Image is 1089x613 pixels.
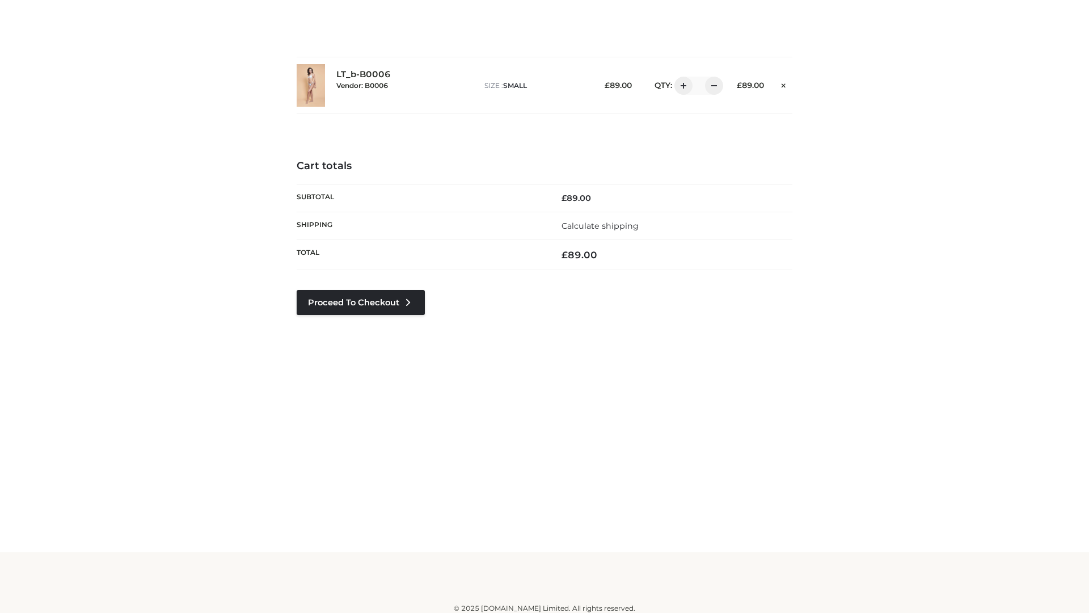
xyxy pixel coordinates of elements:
span: SMALL [503,81,527,90]
bdi: 89.00 [737,81,764,90]
bdi: 89.00 [605,81,632,90]
a: Calculate shipping [562,221,639,231]
p: size : [484,81,587,91]
span: £ [737,81,742,90]
th: Total [297,240,544,270]
span: £ [562,249,568,261]
span: £ [562,193,567,203]
a: Proceed to Checkout [297,290,425,315]
span: £ [605,81,610,90]
th: Shipping [297,212,544,240]
th: Subtotal [297,184,544,212]
h4: Cart totals [297,160,792,173]
div: LT_b-B0006 [336,69,473,101]
a: Remove this item [775,77,792,91]
bdi: 89.00 [562,249,597,261]
bdi: 89.00 [562,193,591,203]
small: Vendor: B0006 [336,81,388,90]
div: QTY: [643,77,719,95]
